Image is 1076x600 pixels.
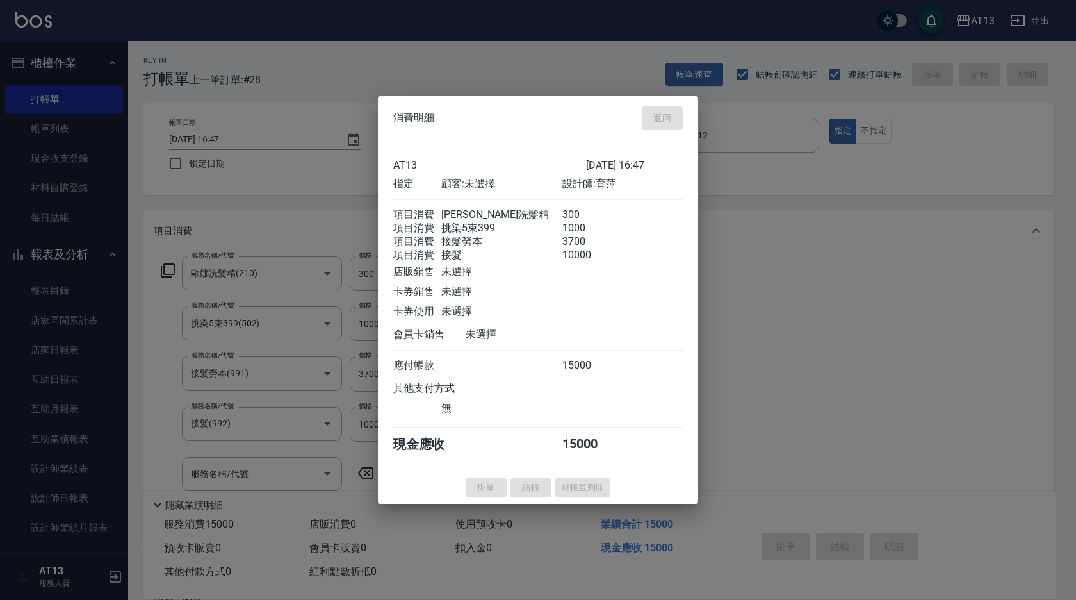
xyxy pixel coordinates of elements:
[562,235,610,248] div: 3700
[466,328,586,341] div: 未選擇
[586,158,683,171] div: [DATE] 16:47
[441,304,562,318] div: 未選擇
[393,328,466,341] div: 會員卡銷售
[562,221,610,235] div: 1000
[441,401,562,415] div: 無
[393,285,441,298] div: 卡券銷售
[441,235,562,248] div: 接髮勞本
[441,208,562,221] div: [PERSON_NAME]洗髮精
[393,221,441,235] div: 項目消費
[393,265,441,278] div: 店販銷售
[562,248,610,262] div: 10000
[393,235,441,248] div: 項目消費
[562,435,610,453] div: 15000
[393,304,441,318] div: 卡券使用
[393,158,586,171] div: AT13
[393,112,434,124] span: 消費明細
[441,221,562,235] div: 挑染5束399
[393,358,441,372] div: 應付帳款
[562,358,610,372] div: 15000
[441,265,562,278] div: 未選擇
[393,435,466,453] div: 現金應收
[441,285,562,298] div: 未選擇
[562,177,683,190] div: 設計師: 育萍
[393,208,441,221] div: 項目消費
[441,177,562,190] div: 顧客: 未選擇
[393,177,441,190] div: 指定
[393,381,490,395] div: 其他支付方式
[562,208,610,221] div: 300
[441,248,562,262] div: 接髮
[393,248,441,262] div: 項目消費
